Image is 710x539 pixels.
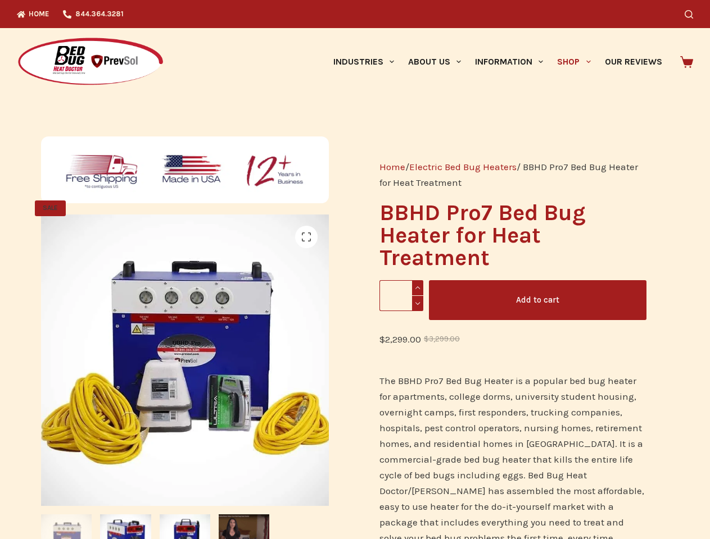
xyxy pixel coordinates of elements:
a: About Us [401,28,468,95]
a: Industries [326,28,401,95]
bdi: 2,299.00 [379,334,421,345]
button: Add to cart [429,280,646,320]
span: $ [424,335,429,343]
button: Search [685,10,693,19]
span: SALE [35,200,66,216]
img: Prevsol/Bed Bug Heat Doctor [17,37,164,87]
a: Information [468,28,550,95]
input: Product quantity [379,280,423,311]
a: Electric Bed Bug Heaters [409,161,517,172]
bdi: 3,299.00 [424,335,460,343]
h1: BBHD Pro7 Bed Bug Heater for Heat Treatment [379,202,646,269]
a: View full-screen image gallery [295,226,318,248]
a: BBHD Pro7 Bed Bug Heater for Heat Treatment [41,353,333,364]
a: Home [379,161,405,172]
span: $ [379,334,385,345]
a: Our Reviews [598,28,669,95]
img: BBHD Pro7 Bed Bug Heater for Heat Treatment [41,214,333,506]
nav: Breadcrumb [379,159,646,190]
nav: Primary [326,28,669,95]
a: Shop [550,28,598,95]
